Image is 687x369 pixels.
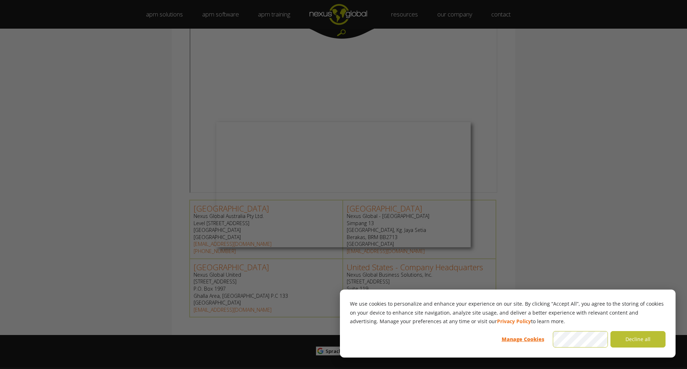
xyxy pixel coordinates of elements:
[350,300,666,326] p: We use cookies to personalize and enhance your experience on our site. By clicking “Accept All”, ...
[495,331,550,348] button: Manage Cookies
[497,317,531,326] a: Privacy Policy
[216,122,471,247] iframe: Popup CTA
[610,331,666,348] button: Decline all
[340,290,676,358] div: Cookie banner
[553,331,608,348] button: Accept all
